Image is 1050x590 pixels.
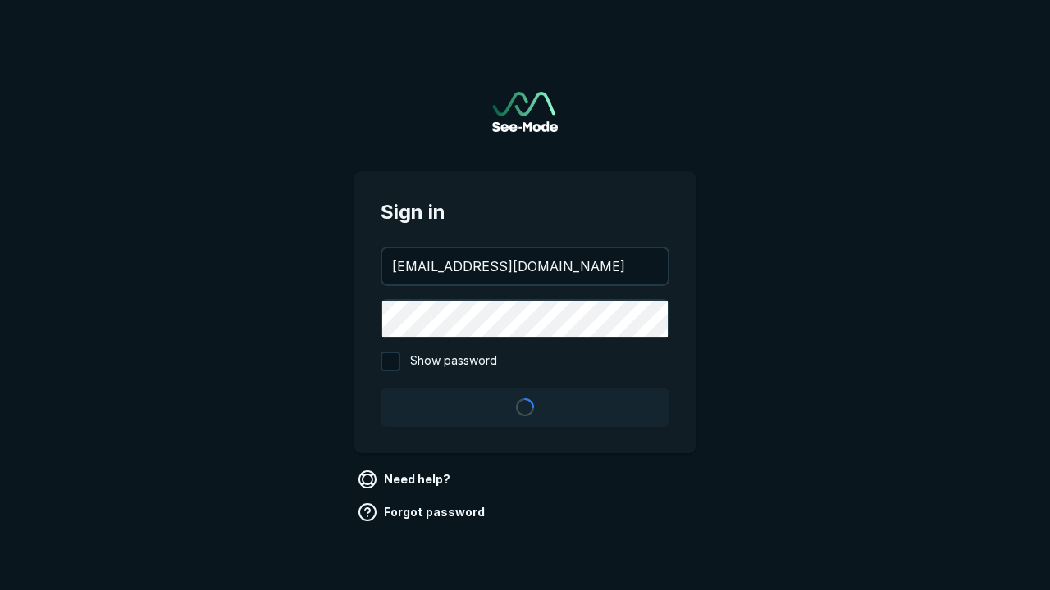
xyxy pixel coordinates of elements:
a: Go to sign in [492,92,558,132]
img: See-Mode Logo [492,92,558,132]
span: Show password [410,352,497,371]
input: your@email.com [382,248,668,284]
a: Need help? [354,466,457,492]
span: Sign in [381,197,669,227]
a: Forgot password [354,499,491,525]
